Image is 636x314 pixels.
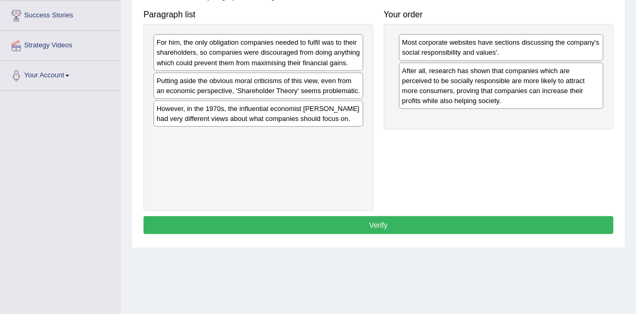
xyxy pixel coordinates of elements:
[399,63,603,109] div: After all, research has shown that companies which are perceived to be socially responsible are m...
[143,216,613,234] button: Verify
[384,10,613,19] h4: Your order
[1,61,120,87] a: Your Account
[153,34,363,70] div: For him, the only obligation companies needed to fulfil was to their shareholders, so companies w...
[153,100,363,127] div: However, in the 1970s, the influential economist [PERSON_NAME] had very different views about wha...
[1,1,120,27] a: Success Stories
[153,73,363,99] div: Putting aside the obvious moral criticisms of this view, even from an economic perspective, 'Shar...
[1,31,120,57] a: Strategy Videos
[143,10,373,19] h4: Paragraph list
[399,34,603,60] div: Most corporate websites have sections discussing the company's social responsibility and values'.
